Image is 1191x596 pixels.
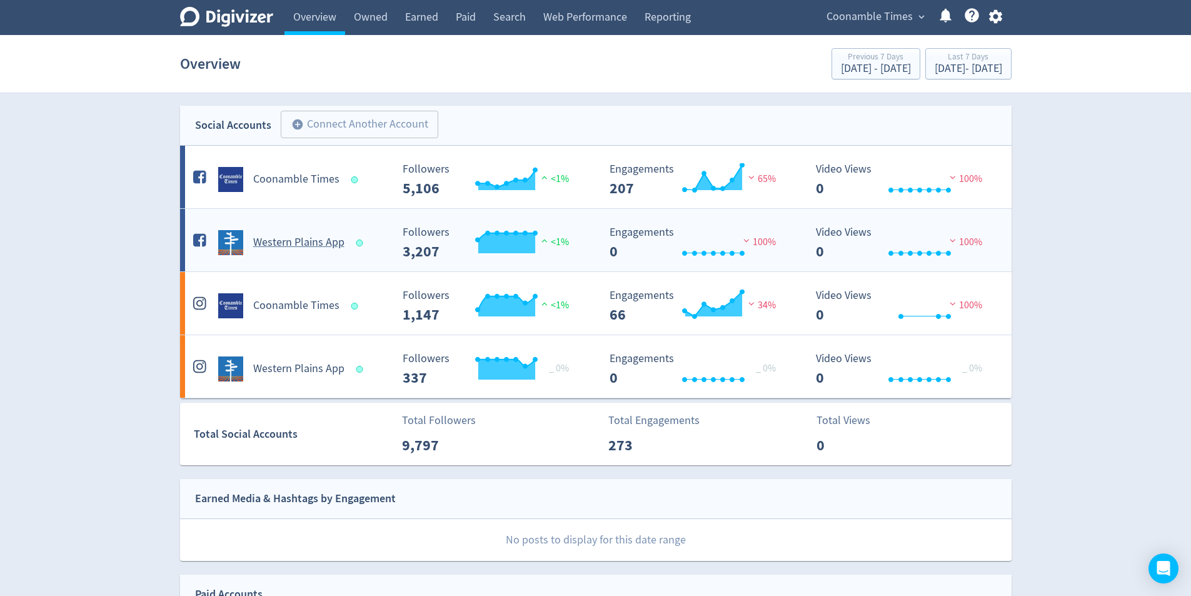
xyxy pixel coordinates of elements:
img: Coonamble Times undefined [218,293,243,318]
svg: Engagements 66 [603,290,791,323]
span: expand_more [916,11,927,23]
span: 100% [947,236,982,248]
svg: Engagements 207 [603,163,791,196]
svg: Engagements 0 [603,226,791,260]
div: Open Intercom Messenger [1148,553,1178,583]
div: Social Accounts [195,116,271,134]
span: 65% [745,173,776,185]
span: 100% [740,236,776,248]
img: negative-performance.svg [947,236,959,245]
h5: Coonamble Times [253,298,339,313]
img: Western Plains App undefined [218,356,243,381]
span: Data last synced: 19 Aug 2025, 5:02am (AEST) [351,303,361,310]
span: add_circle [291,118,304,131]
span: Coonamble Times [827,7,913,27]
svg: Followers 3,207 [396,226,584,260]
button: Connect Another Account [281,111,438,138]
svg: Followers 5,106 [396,163,584,196]
span: Data last synced: 19 Aug 2025, 5:02am (AEST) [351,176,361,183]
span: <1% [538,173,569,185]
svg: Video Views 0 [810,226,997,260]
span: _ 0% [962,362,982,375]
h1: Overview [180,44,241,84]
svg: Followers 337 [396,353,584,386]
img: negative-performance.svg [745,173,758,182]
img: Western Plains App undefined [218,230,243,255]
img: Coonamble Times undefined [218,167,243,192]
a: Coonamble Times undefinedCoonamble Times Followers 1,147 Followers 1,147 <1% Engagements 66 Engag... [180,272,1012,335]
svg: Video Views 0 [810,163,997,196]
img: negative-performance.svg [745,299,758,308]
svg: Followers 1,147 [396,290,584,323]
button: Coonamble Times [822,7,928,27]
img: positive-performance.svg [538,299,551,308]
span: <1% [538,236,569,248]
a: Connect Another Account [271,113,438,138]
a: Western Plains App undefinedWestern Plains App Followers 337 Followers 337 _ 0% Engagements 0 Eng... [180,335,1012,398]
a: Coonamble Times undefinedCoonamble Times Followers 5,106 Followers 5,106 <1% Engagements 207 Enga... [180,146,1012,208]
p: 273 [608,434,680,457]
img: positive-performance.svg [538,236,551,245]
a: Western Plains App undefinedWestern Plains App Followers 3,207 Followers 3,207 <1% Engagements 0 ... [180,209,1012,271]
h5: Western Plains App [253,235,344,250]
span: _ 0% [756,362,776,375]
img: negative-performance.svg [947,173,959,182]
svg: Video Views 0 [810,353,997,386]
p: 9,797 [402,434,474,457]
div: Previous 7 Days [841,53,911,63]
p: Total Engagements [608,412,700,429]
div: Total Social Accounts [194,425,393,443]
p: Total Followers [402,412,476,429]
span: Data last synced: 19 Aug 2025, 5:02am (AEST) [356,366,366,373]
img: negative-performance.svg [740,236,753,245]
div: Earned Media & Hashtags by Engagement [195,490,396,508]
img: negative-performance.svg [947,299,959,308]
span: Data last synced: 19 Aug 2025, 5:02am (AEST) [356,240,366,246]
span: _ 0% [549,362,569,375]
p: Total Views [817,412,888,429]
span: 34% [745,299,776,311]
span: 100% [947,299,982,311]
p: No posts to display for this date range [181,519,1012,561]
button: Last 7 Days[DATE]- [DATE] [925,48,1012,79]
p: 0 [817,434,888,457]
span: 100% [947,173,982,185]
button: Previous 7 Days[DATE] - [DATE] [832,48,920,79]
h5: Coonamble Times [253,172,339,187]
span: <1% [538,299,569,311]
div: [DATE] - [DATE] [841,63,911,74]
div: Last 7 Days [935,53,1002,63]
img: positive-performance.svg [538,173,551,182]
div: [DATE] - [DATE] [935,63,1002,74]
h5: Western Plains App [253,361,344,376]
svg: Engagements 0 [603,353,791,386]
svg: Video Views 0 [810,290,997,323]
